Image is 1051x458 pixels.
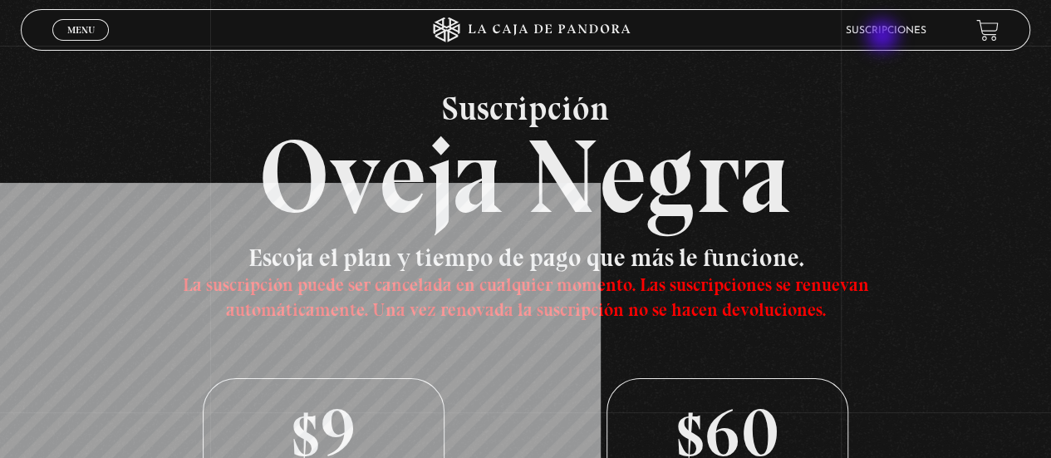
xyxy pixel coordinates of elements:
span: Suscripción [21,91,1029,125]
h2: Oveja Negra [21,91,1029,229]
span: La suscripción puede ser cancelada en cualquier momento. Las suscripciones se renuevan automática... [182,273,868,321]
a: Suscripciones [846,26,926,36]
span: Menu [67,25,95,35]
a: View your shopping cart [976,19,999,42]
span: Cerrar [61,39,101,51]
h3: Escoja el plan y tiempo de pago que más le funcione. [122,245,930,320]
